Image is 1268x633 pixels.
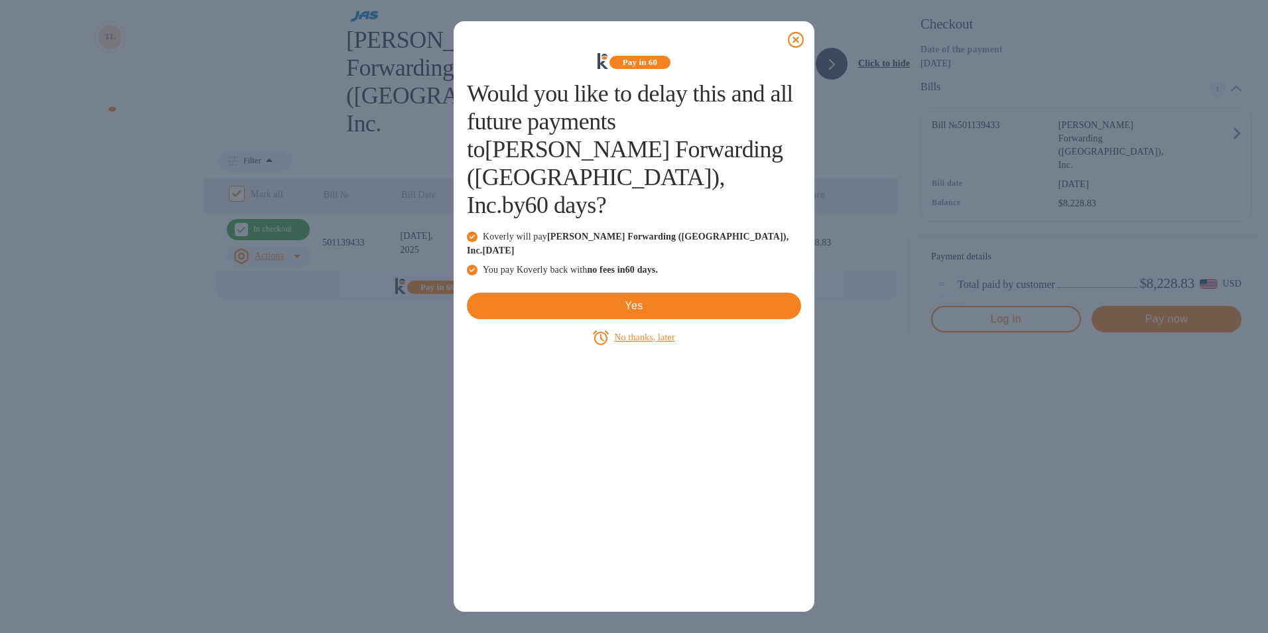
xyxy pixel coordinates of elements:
button: Yes [467,293,801,319]
u: No thanks, later [614,332,674,342]
b: no fees in 60 days . [587,265,658,275]
iframe: Chat Widget [1202,569,1268,633]
span: Yes [477,298,791,314]
h1: Would you like to delay this and all future payments to [PERSON_NAME] Forwarding ([GEOGRAPHIC_DAT... [467,80,801,219]
b: [PERSON_NAME] Forwarding ([GEOGRAPHIC_DATA]), Inc. [DATE] [467,232,789,255]
p: Koverly will pay [467,230,801,257]
p: You pay Koverly back with [467,263,801,277]
b: Pay in 60 [623,57,657,67]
